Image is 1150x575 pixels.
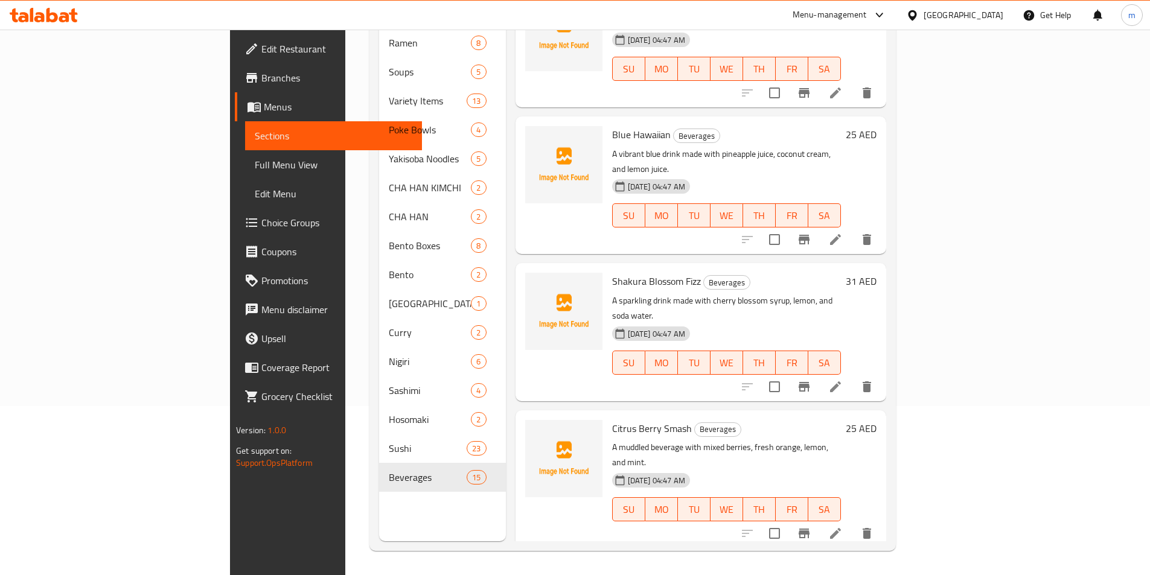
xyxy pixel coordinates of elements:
[235,63,422,92] a: Branches
[762,80,787,106] span: Select to update
[379,289,506,318] div: [GEOGRAPHIC_DATA]1
[748,501,771,518] span: TH
[267,422,286,438] span: 1.0.0
[389,383,471,398] span: Sashimi
[389,238,471,253] div: Bento Boxes
[379,434,506,463] div: Sushi23
[650,60,673,78] span: MO
[379,173,506,202] div: CHA HAN KIMCHI2
[828,232,843,247] a: Edit menu item
[612,293,841,323] p: A sparkling drink made with cherry blossom syrup, lemon, and soda water.
[715,501,738,518] span: WE
[471,180,486,195] div: items
[623,328,690,340] span: [DATE] 04:47 AM
[471,383,486,398] div: items
[235,353,422,382] a: Coverage Report
[715,60,738,78] span: WE
[236,455,313,471] a: Support.OpsPlatform
[389,325,471,340] span: Curry
[678,497,711,521] button: TU
[612,125,671,144] span: Blue Hawaiian
[762,374,787,399] span: Select to update
[471,238,486,253] div: items
[471,37,485,49] span: 8
[612,351,645,375] button: SU
[379,86,506,115] div: Variety Items13
[379,376,506,405] div: Sashimi4
[790,225,819,254] button: Branch-specific-item
[467,472,485,483] span: 15
[389,122,471,137] span: Poke Bowls
[781,501,803,518] span: FR
[471,122,486,137] div: items
[618,60,640,78] span: SU
[813,501,836,518] span: SA
[748,207,771,224] span: TH
[235,208,422,237] a: Choice Groups
[612,147,841,177] p: A vibrant blue drink made with pineapple juice, coconut cream, and lemon juice.
[261,71,412,85] span: Branches
[235,324,422,353] a: Upsell
[379,115,506,144] div: Poke Bowls4
[235,237,422,266] a: Coupons
[612,272,701,290] span: Shakura Blossom Fizz
[650,354,673,372] span: MO
[389,412,471,427] span: Hosomaki
[525,273,602,350] img: Shakura Blossom Fizz
[852,225,881,254] button: delete
[776,57,808,81] button: FR
[808,203,841,227] button: SA
[389,151,471,166] div: Yakisoba Noodles
[471,124,485,136] span: 4
[694,422,741,437] div: Beverages
[235,295,422,324] a: Menu disclaimer
[389,94,467,108] span: Variety Items
[261,215,412,230] span: Choice Groups
[673,129,720,143] div: Beverages
[261,302,412,317] span: Menu disclaimer
[235,92,422,121] a: Menus
[471,209,486,224] div: items
[704,276,750,290] span: Beverages
[618,207,640,224] span: SU
[793,8,867,22] div: Menu-management
[762,227,787,252] span: Select to update
[379,28,506,57] div: Ramen8
[846,273,877,290] h6: 31 AED
[743,497,776,521] button: TH
[379,260,506,289] div: Bento2
[389,441,467,456] span: Sushi
[776,351,808,375] button: FR
[650,207,673,224] span: MO
[471,298,485,310] span: 1
[678,203,711,227] button: TU
[379,144,506,173] div: Yakisoba Noodles5
[261,42,412,56] span: Edit Restaurant
[467,441,486,456] div: items
[790,519,819,548] button: Branch-specific-item
[389,180,471,195] span: CHA HAN KIMCHI
[379,231,506,260] div: Bento Boxes8
[255,157,412,172] span: Full Menu View
[245,150,422,179] a: Full Menu View
[471,412,486,427] div: items
[715,207,738,224] span: WE
[471,267,486,282] div: items
[623,475,690,486] span: [DATE] 04:47 AM
[748,354,771,372] span: TH
[389,470,467,484] div: Beverages
[828,526,843,541] a: Edit menu item
[790,372,819,401] button: Branch-specific-item
[781,354,803,372] span: FR
[852,78,881,107] button: delete
[525,420,602,497] img: Citrus Berry Smash
[389,354,471,369] span: Nigiri
[813,60,836,78] span: SA
[471,65,486,79] div: items
[790,78,819,107] button: Branch-specific-item
[471,151,486,166] div: items
[379,24,506,497] nav: Menu sections
[618,501,640,518] span: SU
